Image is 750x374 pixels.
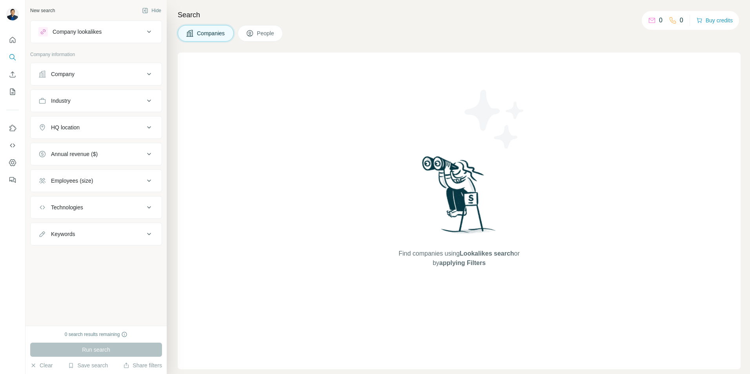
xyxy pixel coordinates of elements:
div: Keywords [51,230,75,238]
button: Clear [30,361,53,369]
button: Company lookalikes [31,22,162,41]
p: 0 [680,16,683,25]
button: Search [6,50,19,64]
div: Annual revenue ($) [51,150,98,158]
div: 0 search results remaining [65,331,128,338]
button: Save search [68,361,108,369]
span: People [257,29,275,37]
button: Hide [137,5,167,16]
button: Keywords [31,225,162,243]
span: Lookalikes search [460,250,514,257]
div: New search [30,7,55,14]
img: Avatar [6,8,19,20]
button: Dashboard [6,156,19,170]
button: Feedback [6,173,19,187]
button: Technologies [31,198,162,217]
img: Surfe Illustration - Stars [459,84,530,154]
div: Company lookalikes [53,28,102,36]
button: Use Surfe on LinkedIn [6,121,19,135]
p: Company information [30,51,162,58]
button: HQ location [31,118,162,137]
button: Industry [31,91,162,110]
button: Employees (size) [31,171,162,190]
button: Use Surfe API [6,138,19,153]
button: My lists [6,85,19,99]
div: Technologies [51,203,83,211]
img: Surfe Illustration - Woman searching with binoculars [419,154,500,241]
span: applying Filters [439,260,486,266]
div: Company [51,70,75,78]
button: Share filters [123,361,162,369]
h4: Search [178,9,741,20]
button: Buy credits [696,15,733,26]
span: Companies [197,29,226,37]
p: 0 [659,16,663,25]
button: Quick start [6,33,19,47]
button: Annual revenue ($) [31,145,162,163]
div: Employees (size) [51,177,93,185]
span: Find companies using or by [396,249,522,268]
button: Company [31,65,162,84]
div: Industry [51,97,71,105]
div: HQ location [51,123,80,131]
button: Enrich CSV [6,67,19,82]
